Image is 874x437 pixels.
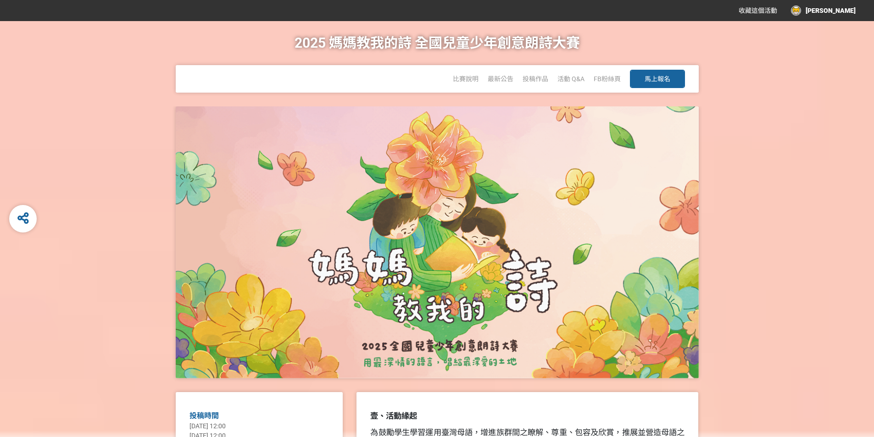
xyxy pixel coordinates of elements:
button: 馬上報名 [630,70,685,88]
a: 活動 Q&A [557,75,585,83]
a: 最新公告 [488,75,513,83]
a: 比賽說明 [453,75,479,83]
a: 投稿作品 [523,75,548,83]
span: 投稿時間 [189,411,219,420]
span: 馬上報名 [645,75,670,83]
span: [DATE] 12:00 [189,422,226,430]
a: FB粉絲頁 [594,75,621,83]
span: 收藏這個活動 [739,7,777,14]
h1: 2025 媽媽教我的詩 全國兒童少年創意朗詩大賽 [295,21,580,65]
strong: 壹、活動緣起 [370,411,417,420]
